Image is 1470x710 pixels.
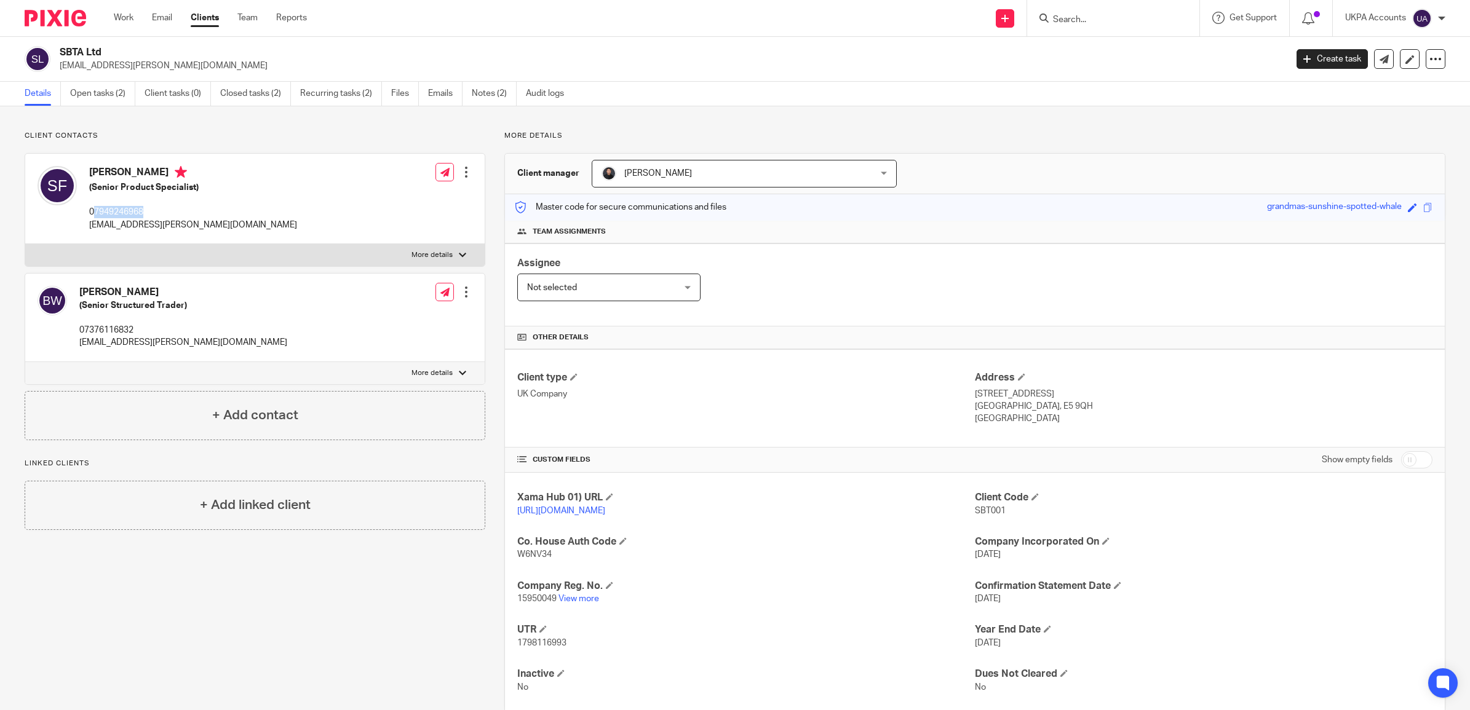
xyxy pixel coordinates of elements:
h4: Client Code [975,491,1432,504]
p: [GEOGRAPHIC_DATA] [975,412,1432,425]
h4: Company Incorporated On [975,535,1432,548]
span: No [517,683,528,692]
a: View more [558,594,599,603]
a: Recurring tasks (2) [300,82,382,106]
img: svg%3E [25,46,50,72]
p: Client contacts [25,131,485,141]
p: 07949246968 [89,206,297,218]
a: Reports [276,12,307,24]
a: Notes (2) [472,82,517,106]
p: More details [411,368,453,378]
img: svg%3E [38,286,67,315]
span: [DATE] [975,594,1001,603]
a: Team [237,12,258,24]
a: Clients [191,12,219,24]
a: Create task [1297,49,1368,69]
p: More details [411,250,453,260]
h4: Address [975,371,1432,384]
img: svg%3E [38,166,77,205]
h4: [PERSON_NAME] [79,286,287,299]
a: Open tasks (2) [70,82,135,106]
p: UK Company [517,388,975,400]
p: Linked clients [25,459,485,468]
div: grandmas-sunshine-spotted-whale [1267,200,1402,215]
span: 15950049 [517,594,557,603]
a: Email [152,12,172,24]
img: Pixie [25,10,86,26]
span: Team assignments [533,227,606,237]
p: [EMAIL_ADDRESS][PERSON_NAME][DOMAIN_NAME] [60,60,1278,72]
h5: (Senior Structured Trader) [79,299,287,312]
h3: Client manager [517,167,579,179]
p: More details [504,131,1445,141]
h4: Co. House Auth Code [517,535,975,548]
a: Details [25,82,61,106]
span: 1798116993 [517,639,566,647]
a: Client tasks (0) [145,82,211,106]
p: 07376116832 [79,324,287,336]
a: Audit logs [526,82,573,106]
span: Not selected [527,283,577,292]
h4: Company Reg. No. [517,580,975,593]
span: [PERSON_NAME] [624,169,692,178]
a: Work [114,12,133,24]
h4: Year End Date [975,623,1432,636]
span: SBT001 [975,507,1006,515]
p: Master code for secure communications and files [514,201,726,213]
h4: Xama Hub 01) URL [517,491,975,504]
h4: Confirmation Statement Date [975,580,1432,593]
h4: Inactive [517,668,975,680]
h4: CUSTOM FIELDS [517,455,975,465]
h4: + Add linked client [200,495,311,515]
a: [URL][DOMAIN_NAME] [517,507,605,515]
input: Search [1052,15,1162,26]
span: Get Support [1230,14,1277,22]
p: [EMAIL_ADDRESS][PERSON_NAME][DOMAIN_NAME] [79,336,287,349]
img: My%20Photo.jpg [602,166,616,181]
a: Files [391,82,419,106]
span: [DATE] [975,550,1001,559]
i: Primary [175,166,187,178]
h5: (Senior Product Specialist) [89,181,297,194]
h4: + Add contact [212,406,298,425]
p: UKPA Accounts [1345,12,1406,24]
span: Other details [533,333,589,342]
span: No [975,683,986,692]
a: Closed tasks (2) [220,82,291,106]
p: [STREET_ADDRESS] [975,388,1432,400]
h4: Client type [517,371,975,384]
h2: SBTA Ltd [60,46,1035,59]
h4: [PERSON_NAME] [89,166,297,181]
span: [DATE] [975,639,1001,647]
label: Show empty fields [1322,454,1393,466]
span: Assignee [517,258,560,268]
p: [EMAIL_ADDRESS][PERSON_NAME][DOMAIN_NAME] [89,219,297,231]
a: Emails [428,82,463,106]
h4: UTR [517,623,975,636]
span: W6NV34 [517,550,552,559]
p: [GEOGRAPHIC_DATA], E5 9QH [975,400,1432,412]
img: svg%3E [1412,9,1432,28]
h4: Dues Not Cleared [975,668,1432,680]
